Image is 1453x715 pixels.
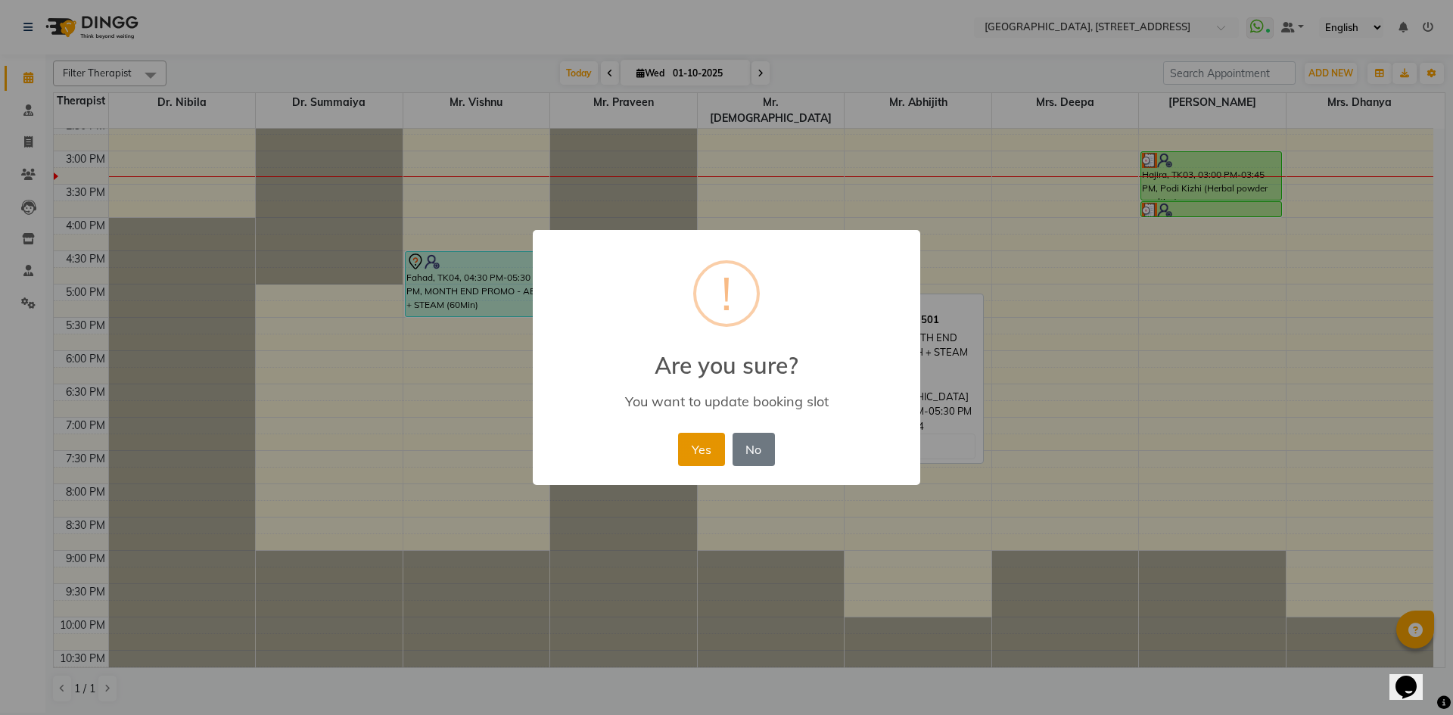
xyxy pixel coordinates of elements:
button: Yes [678,433,724,466]
iframe: chat widget [1389,654,1438,700]
div: You want to update booking slot [555,393,898,410]
button: No [733,433,775,466]
h2: Are you sure? [533,334,920,379]
div: ! [721,263,732,324]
